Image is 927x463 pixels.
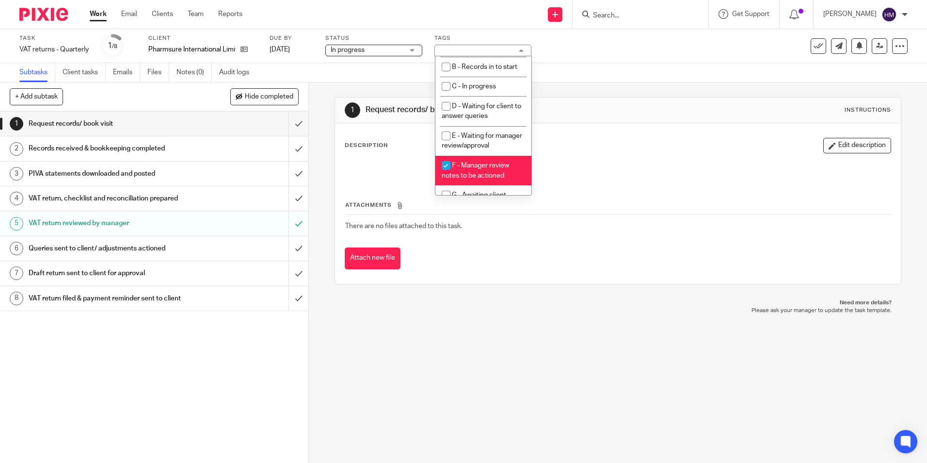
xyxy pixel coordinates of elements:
div: 2 [10,142,23,156]
img: Pixie [19,8,68,21]
h1: Draft return sent to client for approval [29,266,195,281]
span: G - Awaiting client approval [442,192,506,209]
a: Clients [152,9,173,19]
span: Attachments [345,202,392,208]
div: 3 [10,167,23,181]
h1: Request records/ book visit [29,116,195,131]
span: Hide completed [245,93,293,101]
h1: Request records/ book visit [366,105,639,115]
a: Emails [113,63,140,82]
p: Need more details? [344,299,891,307]
button: Edit description [823,138,891,153]
a: Reports [218,9,242,19]
img: svg%3E [881,7,897,22]
div: 7 [10,266,23,280]
span: C - In progress [452,83,496,90]
small: /8 [112,44,117,49]
div: 1 [10,117,23,131]
span: [DATE] [270,46,290,53]
a: Work [90,9,107,19]
a: Team [188,9,204,19]
h1: VAT return, checklist and reconciliation prepared [29,191,195,206]
a: Files [147,63,169,82]
span: There are no files attached to this task. [345,223,462,230]
div: 1 [345,102,360,118]
div: VAT returns - Quarterly [19,45,89,54]
button: + Add subtask [10,88,63,105]
h1: PIVA statements downloaded and posted [29,166,195,181]
label: Tags [434,34,531,42]
label: Client [148,34,257,42]
a: Subtasks [19,63,55,82]
p: [PERSON_NAME] [823,9,877,19]
span: F - Manager review notes to be actioned [442,162,509,179]
h1: VAT return filed & payment reminder sent to client [29,291,195,306]
input: Search [592,12,679,20]
p: Please ask your manager to update the task template. [344,307,891,314]
div: 6 [10,242,23,255]
button: Hide completed [230,88,299,105]
label: Status [325,34,422,42]
span: E - Waiting for manager review/approval [442,132,522,149]
button: Attach new file [345,248,400,269]
div: 5 [10,217,23,231]
div: 4 [10,192,23,205]
h1: Records received & bookkeeping completed [29,141,195,156]
span: B - Records in to start [452,64,517,70]
div: 1 [108,40,117,51]
div: Instructions [845,106,891,114]
span: Get Support [732,11,769,17]
a: Email [121,9,137,19]
a: Client tasks [63,63,106,82]
div: 8 [10,292,23,305]
a: Audit logs [219,63,256,82]
h1: Queries sent to client/ adjustments actioned [29,241,195,256]
span: In progress [331,47,365,53]
h1: VAT return reviewed by manager [29,216,195,231]
p: Pharmsure International Limited [148,45,236,54]
a: Notes (0) [176,63,212,82]
span: D - Waiting for client to answer queries [442,103,521,120]
p: Description [345,142,388,149]
label: Due by [270,34,313,42]
label: Task [19,34,89,42]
